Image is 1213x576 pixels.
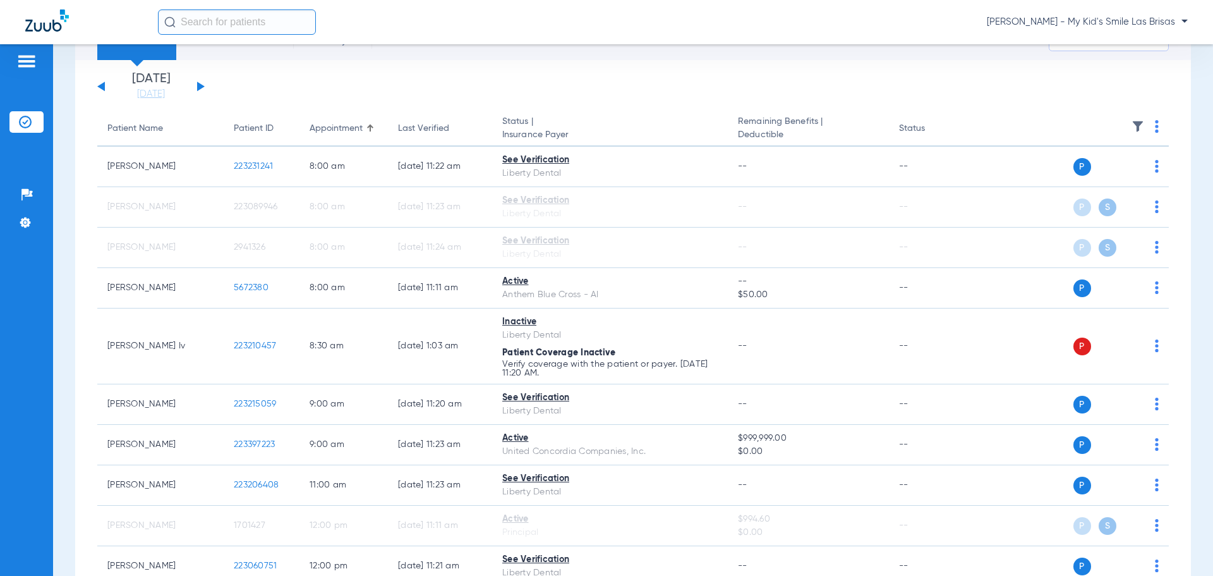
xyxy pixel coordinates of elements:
span: -- [738,561,747,570]
div: Appointment [310,122,378,135]
span: $50.00 [738,288,878,302]
span: $999,999.00 [738,432,878,445]
td: [PERSON_NAME] [97,147,224,187]
img: group-dot-blue.svg [1155,398,1159,410]
iframe: Chat Widget [1150,515,1213,576]
div: United Concordia Companies, Inc. [502,445,718,458]
span: P [1073,396,1091,414]
span: P [1073,436,1091,454]
th: Status [889,111,974,147]
span: 2941326 [234,243,265,252]
div: Liberty Dental [502,486,718,499]
img: group-dot-blue.svg [1155,120,1159,133]
td: [PERSON_NAME] [97,187,224,228]
td: 9:00 AM [299,425,388,465]
div: Patient ID [234,122,289,135]
span: P [1073,279,1091,297]
td: -- [889,465,974,506]
td: 9:00 AM [299,384,388,425]
span: P [1073,558,1091,575]
span: -- [738,162,747,171]
span: Patient Coverage Inactive [502,348,615,357]
div: Active [502,275,718,288]
td: [DATE] 11:23 AM [388,187,492,228]
span: -- [738,341,747,350]
td: [PERSON_NAME] [97,506,224,546]
div: Liberty Dental [502,207,718,221]
img: group-dot-blue.svg [1155,438,1159,451]
th: Status | [492,111,728,147]
div: Anthem Blue Cross - AI [502,288,718,302]
td: -- [889,384,974,425]
span: -- [738,400,747,408]
td: [PERSON_NAME] [97,425,224,465]
td: [DATE] 11:23 AM [388,425,492,465]
div: See Verification [502,472,718,486]
span: 223089946 [234,202,277,211]
a: [DATE] [113,88,189,101]
li: [DATE] [113,73,189,101]
img: hamburger-icon [16,54,37,69]
span: S [1099,517,1116,535]
span: -- [738,243,747,252]
div: Patient ID [234,122,274,135]
td: -- [889,268,974,309]
td: -- [889,425,974,465]
span: P [1073,239,1091,257]
span: $0.00 [738,445,878,458]
div: See Verification [502,194,718,207]
td: 12:00 PM [299,506,388,546]
div: Inactive [502,316,718,329]
td: [PERSON_NAME] Iv [97,309,224,384]
span: P [1073,199,1091,216]
img: Search Icon [164,16,176,28]
span: [PERSON_NAME] - My Kid's Smile Las Brisas [987,16,1188,28]
td: 11:00 AM [299,465,388,506]
img: filter.svg [1132,120,1144,133]
td: 8:00 AM [299,268,388,309]
span: 223215059 [234,400,276,408]
td: [PERSON_NAME] [97,228,224,268]
span: -- [738,481,747,489]
div: Liberty Dental [502,167,718,180]
td: -- [889,228,974,268]
div: Active [502,513,718,526]
span: 1701427 [234,521,265,530]
span: S [1099,239,1116,257]
span: 223060751 [234,561,277,570]
td: [PERSON_NAME] [97,465,224,506]
div: Patient Name [107,122,214,135]
div: Last Verified [398,122,482,135]
span: P [1073,517,1091,535]
div: Liberty Dental [502,405,718,418]
td: [DATE] 1:03 AM [388,309,492,384]
span: -- [738,202,747,211]
div: Patient Name [107,122,163,135]
td: -- [889,506,974,546]
span: P [1073,338,1091,355]
td: -- [889,187,974,228]
img: Zuub Logo [25,9,69,32]
td: 8:30 AM [299,309,388,384]
div: Liberty Dental [502,248,718,261]
span: P [1073,158,1091,176]
div: See Verification [502,235,718,248]
div: Liberty Dental [502,329,718,342]
img: group-dot-blue.svg [1155,340,1159,352]
td: [DATE] 11:24 AM [388,228,492,268]
td: -- [889,147,974,187]
span: $0.00 [738,526,878,539]
td: [DATE] 11:20 AM [388,384,492,425]
img: group-dot-blue.svg [1155,200,1159,213]
td: -- [889,309,974,384]
td: [DATE] 11:11 AM [388,506,492,546]
span: Insurance Payer [502,128,718,142]
span: $994.60 [738,513,878,526]
div: Principal [502,526,718,539]
span: 223206408 [234,481,279,489]
input: Search for patients [158,9,316,35]
div: Active [502,432,718,445]
td: 8:00 AM [299,228,388,268]
td: [DATE] 11:23 AM [388,465,492,506]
